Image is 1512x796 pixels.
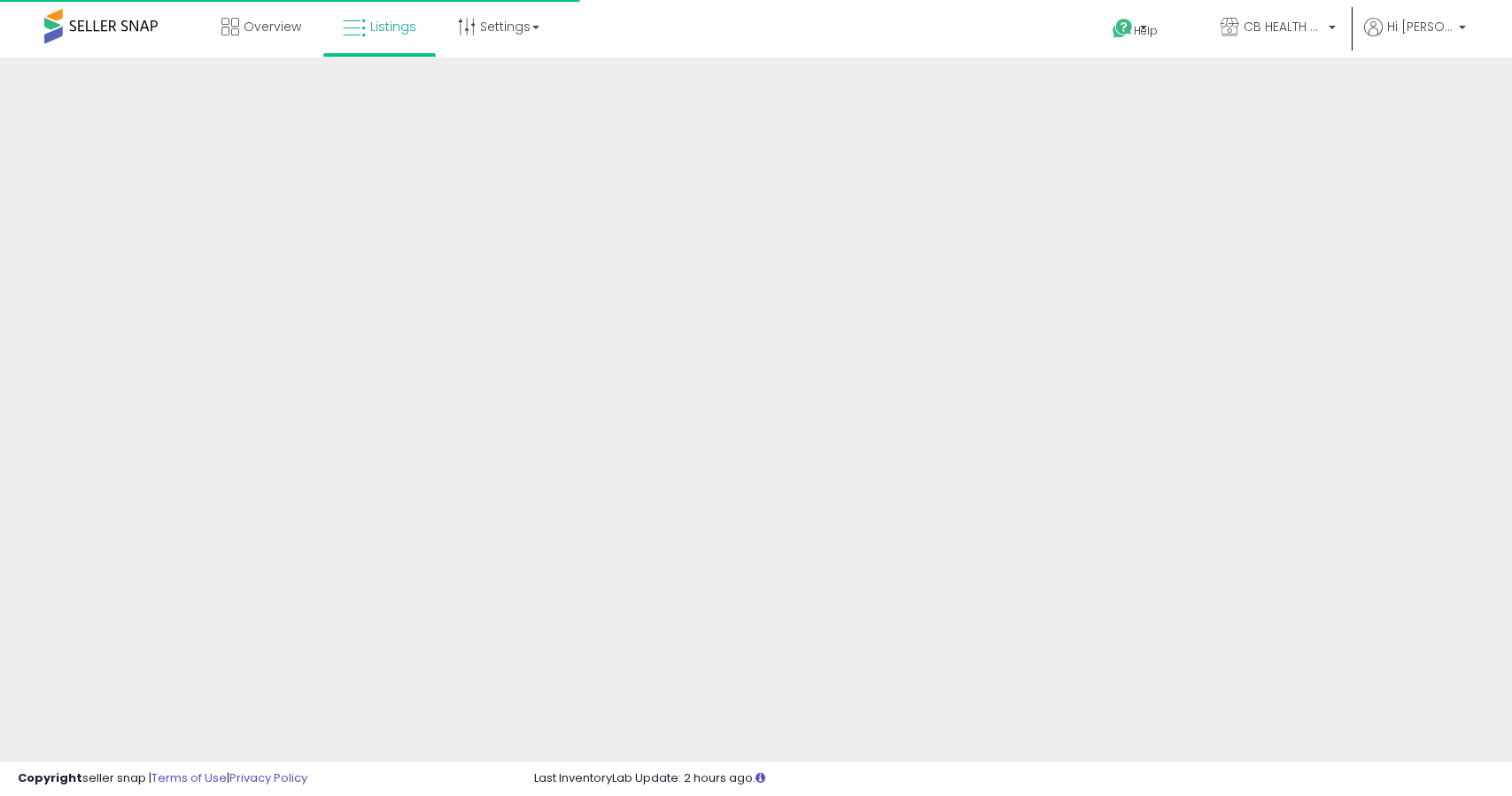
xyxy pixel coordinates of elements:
[534,770,1494,787] div: Last InventoryLab Update: 2 hours ago.
[18,770,307,787] div: seller snap | |
[756,772,765,784] i: Click here to read more about un-synced listings.
[1387,18,1454,35] span: Hi [PERSON_NAME]
[244,18,301,35] span: Overview
[1112,18,1134,40] i: Get Help
[151,769,227,786] a: Terms of Use
[18,769,82,786] strong: Copyright
[1244,18,1323,35] span: CB HEALTH AND SPORTING
[1134,23,1158,38] span: Help
[1098,4,1192,58] a: Help
[1364,18,1466,58] a: Hi [PERSON_NAME]
[229,769,307,786] a: Privacy Policy
[370,18,416,35] span: Listings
